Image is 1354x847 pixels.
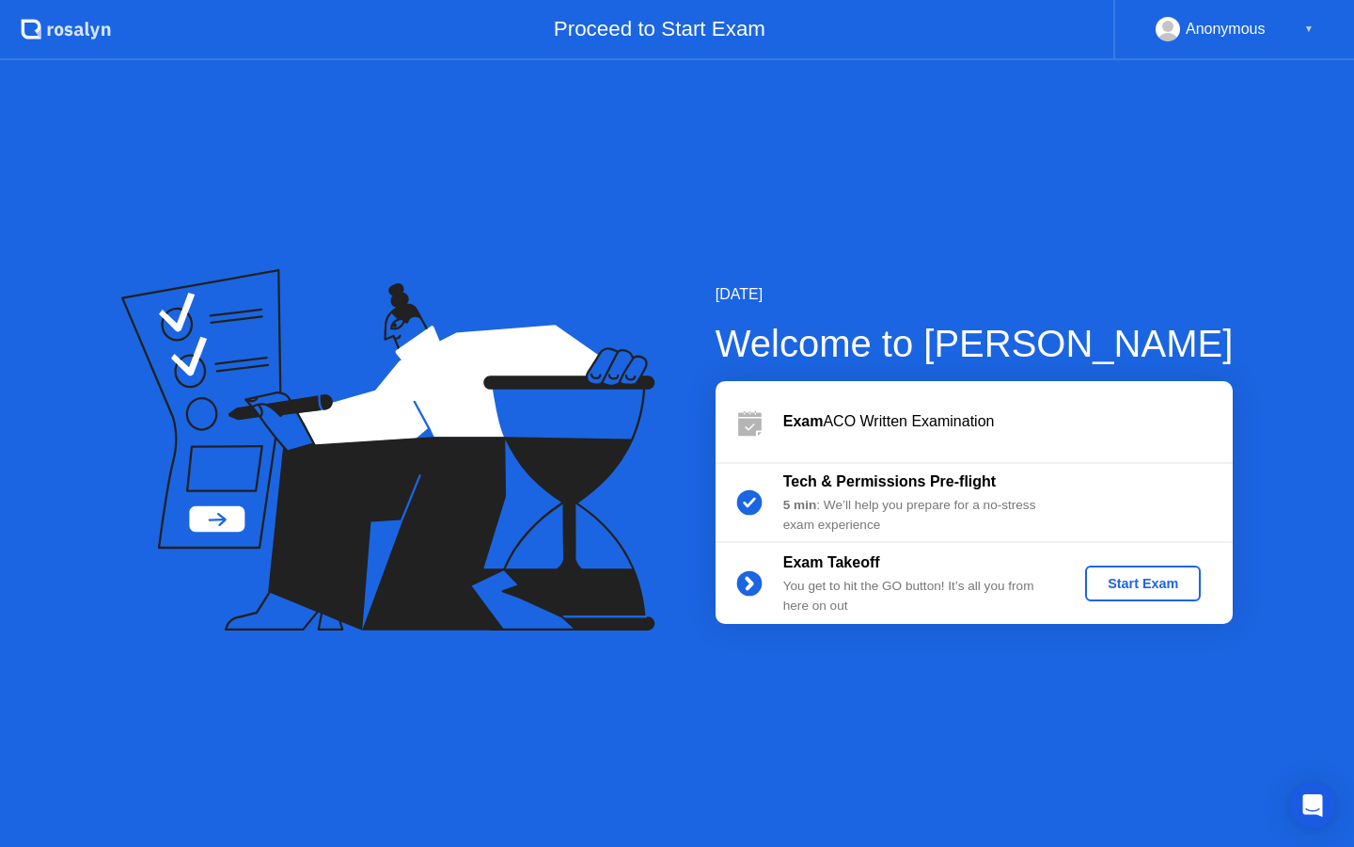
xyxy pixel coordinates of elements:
b: Exam [783,413,824,429]
div: [DATE] [716,283,1234,306]
div: Welcome to [PERSON_NAME] [716,315,1234,372]
div: Anonymous [1186,17,1266,41]
div: Open Intercom Messenger [1290,783,1335,828]
div: You get to hit the GO button! It’s all you from here on out [783,577,1054,615]
b: 5 min [783,498,817,512]
button: Start Exam [1085,566,1201,601]
div: ▼ [1304,17,1314,41]
div: : We’ll help you prepare for a no-stress exam experience [783,496,1054,535]
div: Start Exam [1093,576,1193,591]
b: Tech & Permissions Pre-flight [783,473,996,489]
div: ACO Written Examination [783,410,1233,433]
b: Exam Takeoff [783,554,880,570]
